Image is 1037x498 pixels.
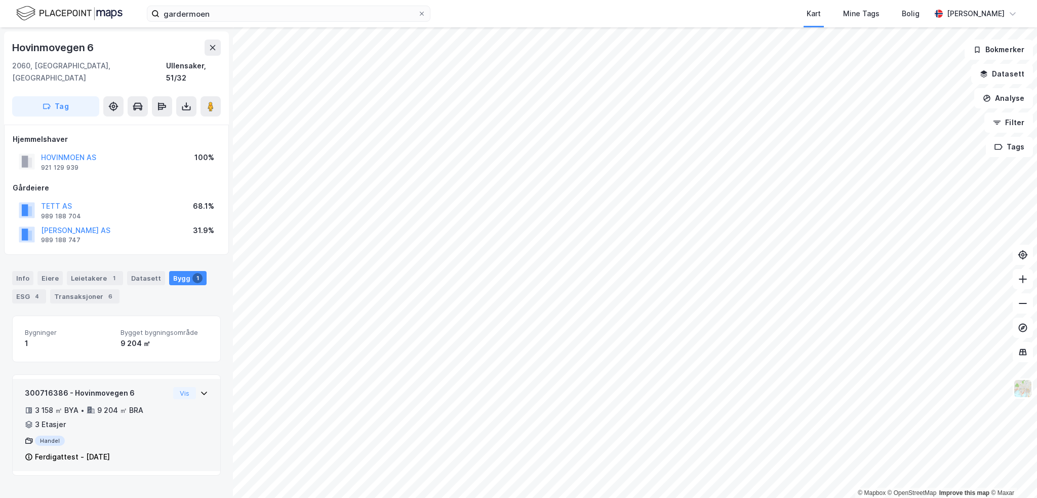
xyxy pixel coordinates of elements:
div: Gårdeiere [13,182,220,194]
div: 9 204 ㎡ [121,337,208,350]
div: 100% [194,151,214,164]
div: Eiere [37,271,63,285]
div: Kontrollprogram for chat [986,449,1037,498]
div: Leietakere [67,271,123,285]
div: Ferdigattest - [DATE] [35,451,110,463]
div: ESG [12,289,46,303]
span: Bygget bygningsområde [121,328,208,337]
div: Bygg [169,271,207,285]
div: Hovinmovegen 6 [12,40,96,56]
div: Datasett [127,271,165,285]
img: Z [1013,379,1032,398]
div: 4 [32,291,42,301]
img: logo.f888ab2527a4732fd821a326f86c7f29.svg [16,5,123,22]
button: Vis [173,387,196,399]
div: Ullensaker, 51/32 [166,60,221,84]
div: Kart [807,8,821,20]
div: 921 129 939 [41,164,78,172]
iframe: Chat Widget [986,449,1037,498]
div: Bolig [902,8,920,20]
div: 989 188 704 [41,212,81,220]
div: Transaksjoner [50,289,119,303]
div: Hjemmelshaver [13,133,220,145]
div: [PERSON_NAME] [947,8,1005,20]
div: 68.1% [193,200,214,212]
div: 1 [25,337,112,350]
div: 9 204 ㎡ BRA [97,404,143,416]
div: 3 158 ㎡ BYA [35,404,78,416]
span: Bygninger [25,328,112,337]
button: Tags [986,137,1033,157]
div: 2060, [GEOGRAPHIC_DATA], [GEOGRAPHIC_DATA] [12,60,166,84]
button: Analyse [974,88,1033,108]
div: 1 [109,273,119,283]
button: Tag [12,96,99,117]
div: 989 188 747 [41,236,81,244]
a: Mapbox [858,489,886,496]
div: 6 [105,291,115,301]
div: 31.9% [193,224,214,237]
div: Mine Tags [843,8,880,20]
button: Filter [984,112,1033,133]
input: Søk på adresse, matrikkel, gårdeiere, leietakere eller personer [159,6,418,21]
div: 1 [192,273,203,283]
button: Datasett [971,64,1033,84]
div: Info [12,271,33,285]
a: Improve this map [939,489,989,496]
a: OpenStreetMap [888,489,937,496]
div: 3 Etasjer [35,418,66,431]
div: 300716386 - Hovinmovegen 6 [25,387,169,399]
div: • [81,406,85,414]
button: Bokmerker [965,40,1033,60]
